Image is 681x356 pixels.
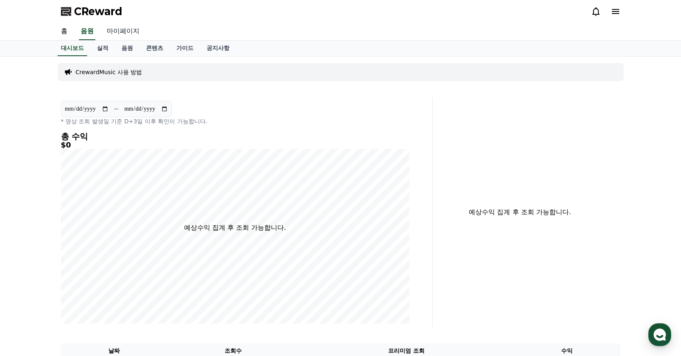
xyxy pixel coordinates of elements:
a: 음원 [79,23,95,40]
p: 예상수익 집계 후 조회 가능합니다. [184,223,286,233]
span: 설정 [126,272,136,279]
a: CReward [61,5,122,18]
p: * 영상 조회 발생일 기준 D+3일 이후 확인이 가능합니다. [61,117,409,125]
a: 가이드 [170,41,200,56]
span: CReward [74,5,122,18]
h5: $0 [61,141,409,149]
span: 대화 [75,272,85,279]
a: 설정 [106,260,157,280]
a: 실적 [90,41,115,56]
a: 음원 [115,41,139,56]
a: CrewardMusic 사용 방법 [76,68,142,76]
a: 홈 [54,23,74,40]
h4: 총 수익 [61,132,409,141]
a: 콘텐츠 [139,41,170,56]
p: 예상수익 집계 후 조회 가능합니다. [439,207,601,217]
p: ~ [114,104,119,114]
span: 홈 [26,272,31,279]
a: 대화 [54,260,106,280]
a: 홈 [2,260,54,280]
a: 공지사항 [200,41,236,56]
a: 대시보드 [58,41,87,56]
a: 마이페이지 [100,23,146,40]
